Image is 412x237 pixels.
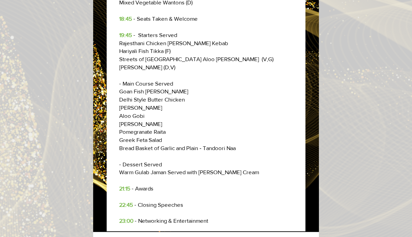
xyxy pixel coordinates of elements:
[119,217,133,224] span: 23:00
[135,217,189,224] span: - Networking & Entert
[119,48,171,54] span: Hariyali Fish Tikka (F)
[134,201,183,208] span: - Closing Speeches
[119,104,162,111] span: [PERSON_NAME]
[119,15,132,22] span: 18:45
[119,185,130,192] span: 21:15
[133,15,198,22] span: - Seats Taken & Welcome
[119,161,162,167] span: - Dessert Served
[119,145,236,151] span: ​
[119,112,145,119] span: Aloo Gobi
[133,32,177,38] span: - Starters Served
[119,40,228,46] span: ​​Rajesthani Chicken [PERSON_NAME] Kebab
[119,56,274,62] span: Streets of [GEOGRAPHIC_DATA] Aloo [PERSON_NAME] (V,G)
[132,185,153,192] span: - Awards
[119,128,166,135] span: Pomegranate Raita
[119,121,162,127] span: [PERSON_NAME]
[189,217,208,224] span: ainment
[119,201,133,208] span: 22:45
[119,88,188,94] span: Goan Fish [PERSON_NAME]
[119,80,173,87] span: - Main Course Served
[119,145,236,151] span: Bread Basket of Garlic and Plain ‐ Tandoori Naa
[119,96,185,103] span: Delhi Style Butter Chicken
[119,32,132,38] span: 19:45
[119,64,175,70] span: [PERSON_NAME] (D,V)
[119,136,162,143] span: Greek Feta Salad
[119,169,259,175] span: Warm Gulab Jaman Served with [PERSON_NAME] Cream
